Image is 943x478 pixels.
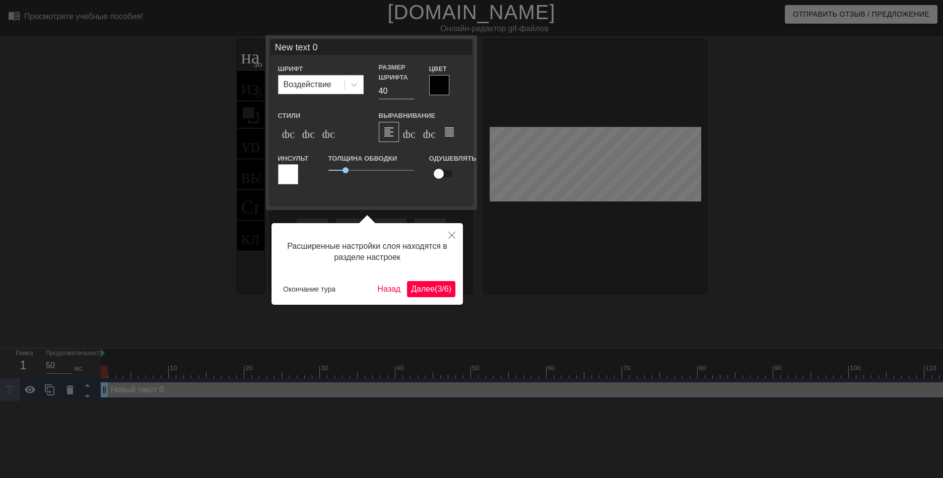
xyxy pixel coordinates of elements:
ya-tr-span: Далее [411,285,435,293]
button: Окончание тура [279,282,340,297]
button: Далее [407,281,455,297]
ya-tr-span: 3 [437,285,442,293]
button: Назад [373,281,405,297]
button: Закрыть [441,223,463,246]
ya-tr-span: Расширенные настройки слоя находятся в разделе настроек [287,242,447,261]
ya-tr-span: / [442,285,444,293]
ya-tr-span: ) [449,285,451,293]
ya-tr-span: ( [435,285,437,293]
ya-tr-span: 6 [444,285,449,293]
ya-tr-span: Назад [377,285,400,293]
